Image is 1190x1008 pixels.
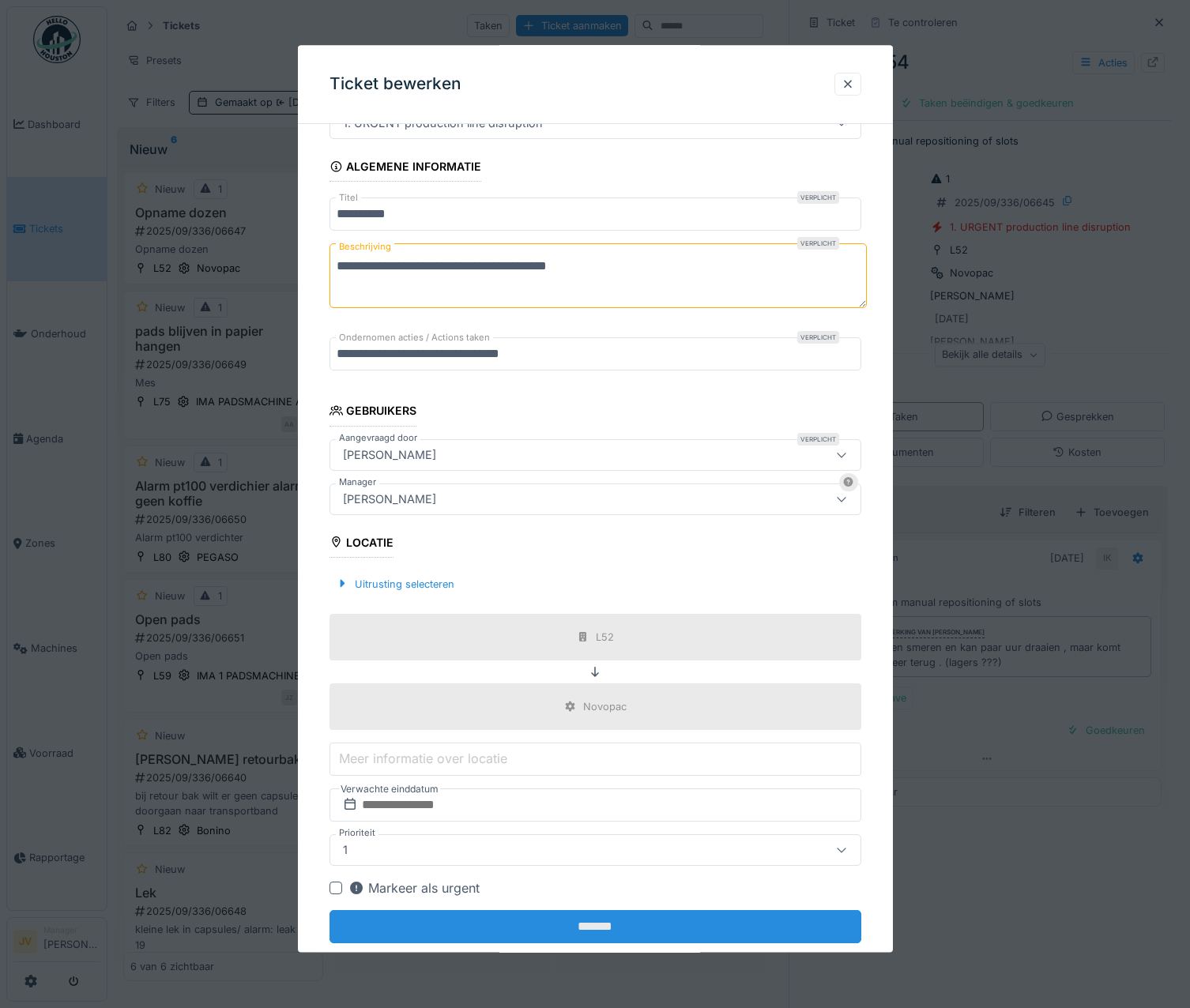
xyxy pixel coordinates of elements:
[348,878,480,897] div: Markeer als urgent
[330,156,482,182] div: Algemene informatie
[336,431,420,445] label: Aangevraagd door
[583,699,627,714] div: Novopac
[339,780,440,798] label: Verwachte einddatum
[336,238,394,258] label: Beschrijving
[797,332,839,344] div: Verplicht
[336,826,378,840] label: Prioriteit
[330,531,394,558] div: Locatie
[337,446,442,464] div: [PERSON_NAME]
[337,491,442,508] div: [PERSON_NAME]
[336,332,493,345] label: Ondernomen acties / Actions taken
[336,476,379,489] label: Manager
[337,841,354,859] div: 1
[336,192,361,205] label: Titel
[797,238,839,250] div: Verplicht
[596,630,614,645] div: L52
[330,400,417,427] div: Gebruikers
[336,750,510,769] label: Meer informatie over locatie
[797,433,839,446] div: Verplicht
[330,574,461,595] div: Uitrusting selecteren
[330,74,461,94] h3: Ticket bewerken
[797,192,839,205] div: Verplicht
